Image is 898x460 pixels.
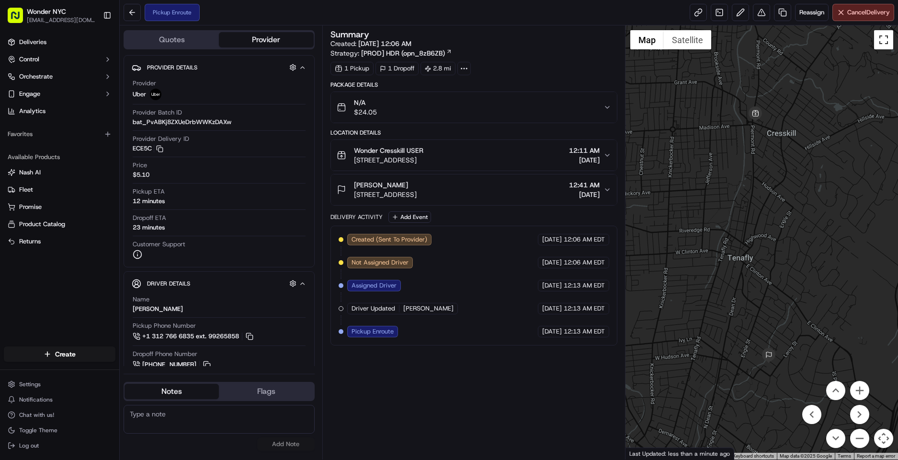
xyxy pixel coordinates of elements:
[134,174,154,182] span: [DATE]
[30,149,78,156] span: [PERSON_NAME]
[19,168,41,177] span: Nash AI
[19,237,41,246] span: Returns
[799,8,824,17] span: Reassign
[628,447,659,460] a: Open this area in Google Maps (opens a new window)
[133,359,212,370] a: [PHONE_NUMBER]
[27,16,95,24] button: [EMAIL_ADDRESS][DOMAIN_NAME]
[4,86,115,102] button: Engage
[19,426,57,434] span: Toggle Theme
[542,258,562,267] span: [DATE]
[91,214,154,224] span: API Documentation
[354,98,377,107] span: N/A
[569,180,600,190] span: 12:41 AM
[542,235,562,244] span: [DATE]
[542,327,562,336] span: [DATE]
[625,448,734,460] div: Last Updated: less than a minute ago
[133,90,146,99] span: Uber
[133,322,196,330] span: Pickup Phone Number
[133,350,197,358] span: Dropoff Phone Number
[19,396,53,403] span: Notifications
[133,118,231,126] span: bat_PvABKj8ZXUeDrbWWKzDAXw
[85,149,104,156] span: [DATE]
[148,123,174,134] button: See all
[4,217,115,232] button: Product Catalog
[564,304,605,313] span: 12:13 AM EDT
[330,62,374,75] div: 1 Pickup
[10,10,29,29] img: Nash
[150,89,161,100] img: uber-new-logo.jpeg
[142,360,196,369] span: [PHONE_NUMBER]
[542,281,562,290] span: [DATE]
[4,199,115,215] button: Promise
[10,92,27,109] img: 1736555255976-a54dd68f-1ca7-489b-9aae-adbdc363a1c4
[133,214,166,222] span: Dropoff ETA
[133,108,182,117] span: Provider Batch ID
[133,223,165,232] div: 23 minutes
[352,327,394,336] span: Pickup Enroute
[133,331,255,342] a: +1 312 766 6835 ext. 99265858
[4,165,115,180] button: Nash AI
[733,453,774,460] button: Keyboard shortcuts
[27,7,66,16] button: Wonder NYC
[354,180,408,190] span: [PERSON_NAME]
[4,346,115,362] button: Create
[352,304,395,313] span: Driver Updated
[133,295,149,304] span: Name
[826,429,845,448] button: Move down
[330,30,369,39] h3: Summary
[132,276,307,291] button: Driver Details
[874,30,893,49] button: Toggle fullscreen view
[133,79,156,88] span: Provider
[564,258,605,267] span: 12:06 AM EDT
[19,411,54,419] span: Chat with us!
[129,174,132,182] span: •
[352,235,427,244] span: Created (Sent To Provider)
[354,190,417,199] span: [STREET_ADDRESS]
[4,439,115,452] button: Log out
[564,281,605,290] span: 12:13 AM EDT
[81,215,89,223] div: 💻
[125,384,219,399] button: Notes
[850,429,869,448] button: Zoom out
[403,304,454,313] span: [PERSON_NAME]
[19,55,39,64] span: Control
[219,384,313,399] button: Flags
[4,52,115,67] button: Control
[4,4,99,27] button: Wonder NYC[EMAIL_ADDRESS][DOMAIN_NAME]
[19,203,42,211] span: Promise
[147,64,197,71] span: Provider Details
[133,171,149,179] span: $5.10
[68,237,116,245] a: Powered byPylon
[4,182,115,197] button: Fleet
[4,103,115,119] a: Analytics
[95,238,116,245] span: Pylon
[19,214,73,224] span: Knowledge Base
[19,90,40,98] span: Engage
[132,59,307,75] button: Provider Details
[664,30,711,49] button: Show satellite imagery
[19,220,65,229] span: Product Catalog
[569,146,600,155] span: 12:11 AM
[142,332,239,341] span: +1 312 766 6835 ext. 99265858
[147,280,190,287] span: Driver Details
[630,30,664,49] button: Show street map
[358,39,411,48] span: [DATE] 12:06 AM
[55,349,76,359] span: Create
[354,107,377,117] span: $24.05
[361,48,452,58] a: [PROD] HDR (opn_8zB6ZB)
[354,155,423,165] span: [STREET_ADDRESS]
[331,174,617,205] button: [PERSON_NAME][STREET_ADDRESS]12:41 AM[DATE]
[847,8,890,17] span: Cancel Delivery
[10,125,64,132] div: Past conversations
[4,424,115,437] button: Toggle Theme
[795,4,829,21] button: Reassign
[421,62,455,75] div: 2.8 mi
[564,327,605,336] span: 12:13 AM EDT
[133,197,165,206] div: 12 minutes
[850,405,869,424] button: Move right
[19,38,46,46] span: Deliveries
[43,92,157,101] div: Start new chat
[564,235,605,244] span: 12:06 AM EDT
